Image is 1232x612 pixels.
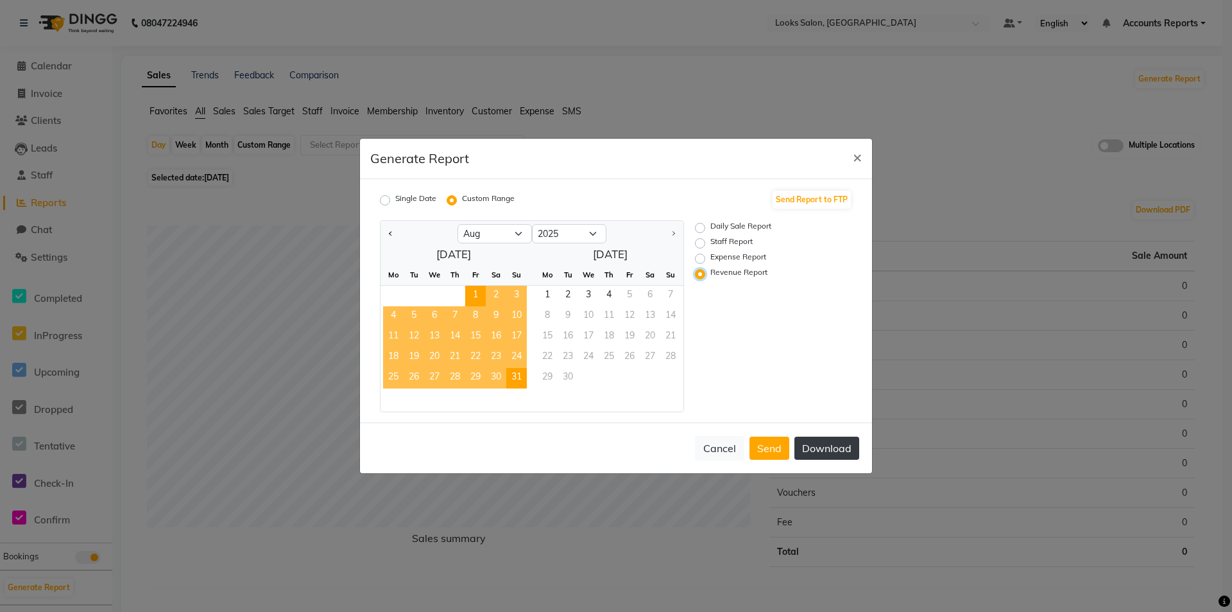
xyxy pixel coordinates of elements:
[404,347,424,368] span: 19
[486,368,506,389] span: 30
[465,327,486,347] span: 15
[370,149,469,168] h5: Generate Report
[486,306,506,327] span: 9
[773,191,851,209] button: Send Report to FTP
[486,327,506,347] span: 16
[558,265,578,285] div: Tu
[532,224,606,243] select: Select year
[424,327,445,347] span: 13
[465,265,486,285] div: Fr
[710,267,767,282] label: Revenue Report
[445,327,465,347] div: Thursday, August 14, 2025
[853,147,862,166] span: ×
[506,286,527,306] div: Sunday, August 3, 2025
[404,327,424,347] span: 12
[404,347,424,368] div: Tuesday, August 19, 2025
[404,368,424,389] div: Tuesday, August 26, 2025
[465,286,486,306] div: Friday, August 1, 2025
[619,265,640,285] div: Fr
[640,265,660,285] div: Sa
[558,286,578,306] span: 2
[695,436,744,460] button: Cancel
[506,347,527,368] div: Sunday, August 24, 2025
[599,265,619,285] div: Th
[465,306,486,327] div: Friday, August 8, 2025
[424,368,445,389] span: 27
[558,286,578,306] div: Tuesday, September 2, 2025
[445,347,465,368] div: Thursday, August 21, 2025
[660,265,681,285] div: Su
[506,368,527,389] div: Sunday, August 31, 2025
[445,306,465,327] span: 7
[578,286,599,306] span: 3
[465,347,486,368] span: 22
[794,437,859,460] button: Download
[486,327,506,347] div: Saturday, August 16, 2025
[465,327,486,347] div: Friday, August 15, 2025
[383,306,404,327] div: Monday, August 4, 2025
[486,265,506,285] div: Sa
[424,368,445,389] div: Wednesday, August 27, 2025
[383,306,404,327] span: 4
[404,306,424,327] div: Tuesday, August 5, 2025
[445,368,465,389] div: Thursday, August 28, 2025
[486,347,506,368] span: 23
[383,368,404,389] span: 25
[537,286,558,306] div: Monday, September 1, 2025
[465,368,486,389] div: Friday, August 29, 2025
[506,286,527,306] span: 3
[404,368,424,389] span: 26
[424,306,445,327] div: Wednesday, August 6, 2025
[445,347,465,368] span: 21
[458,224,532,243] select: Select month
[578,286,599,306] div: Wednesday, September 3, 2025
[506,265,527,285] div: Su
[506,347,527,368] span: 24
[424,347,445,368] div: Wednesday, August 20, 2025
[506,306,527,327] div: Sunday, August 10, 2025
[383,368,404,389] div: Monday, August 25, 2025
[465,286,486,306] span: 1
[537,265,558,285] div: Mo
[486,286,506,306] div: Saturday, August 2, 2025
[465,368,486,389] span: 29
[404,306,424,327] span: 5
[424,327,445,347] div: Wednesday, August 13, 2025
[486,347,506,368] div: Saturday, August 23, 2025
[710,236,753,251] label: Staff Report
[462,193,515,208] label: Custom Range
[578,265,599,285] div: We
[383,347,404,368] span: 18
[710,251,766,267] label: Expense Report
[404,265,424,285] div: Tu
[383,327,404,347] span: 11
[445,265,465,285] div: Th
[599,286,619,306] span: 4
[749,437,789,460] button: Send
[383,347,404,368] div: Monday, August 18, 2025
[537,286,558,306] span: 1
[383,265,404,285] div: Mo
[710,220,771,236] label: Daily Sale Report
[506,306,527,327] span: 10
[386,223,396,244] button: Previous month
[424,306,445,327] span: 6
[506,368,527,389] span: 31
[395,193,436,208] label: Single Date
[486,368,506,389] div: Saturday, August 30, 2025
[424,265,445,285] div: We
[424,347,445,368] span: 20
[383,327,404,347] div: Monday, August 11, 2025
[486,306,506,327] div: Saturday, August 9, 2025
[599,286,619,306] div: Thursday, September 4, 2025
[843,139,872,175] button: Close
[404,327,424,347] div: Tuesday, August 12, 2025
[445,368,465,389] span: 28
[465,306,486,327] span: 8
[445,327,465,347] span: 14
[506,327,527,347] span: 17
[506,327,527,347] div: Sunday, August 17, 2025
[486,286,506,306] span: 2
[445,306,465,327] div: Thursday, August 7, 2025
[465,347,486,368] div: Friday, August 22, 2025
